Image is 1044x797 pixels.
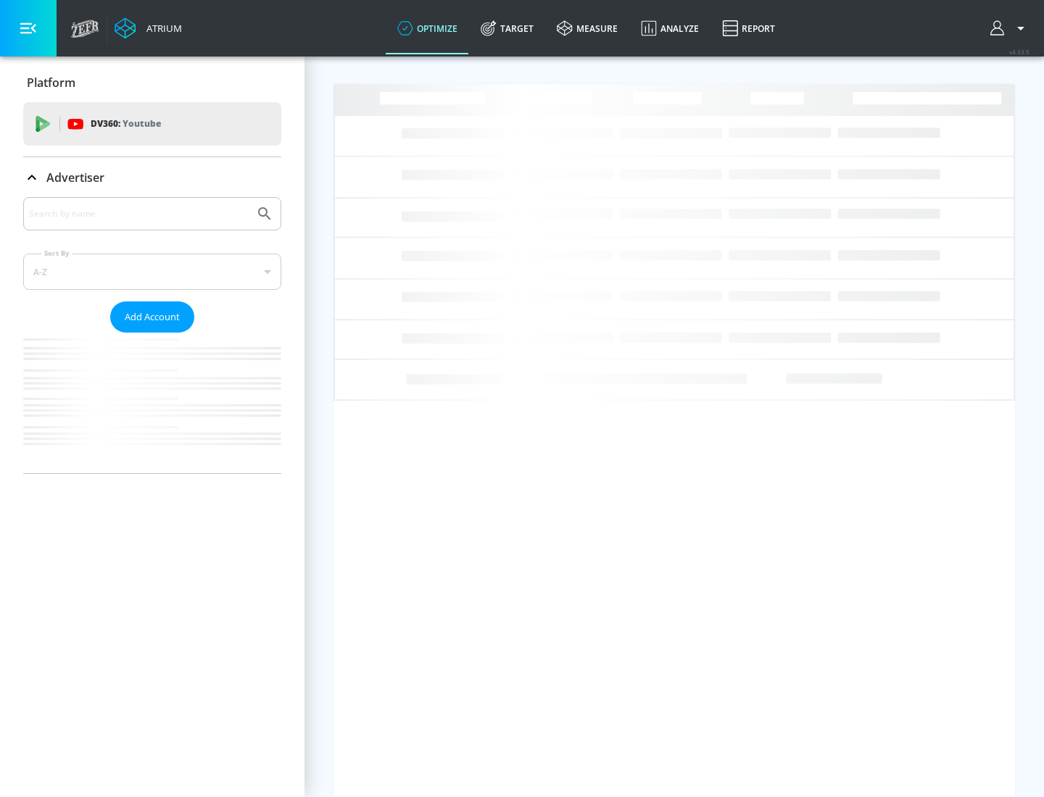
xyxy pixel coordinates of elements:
a: Atrium [115,17,182,39]
span: v 4.33.5 [1009,48,1029,56]
p: DV360: [91,116,161,132]
span: Add Account [125,309,180,325]
button: Add Account [110,301,194,333]
a: Analyze [629,2,710,54]
p: Advertiser [46,170,104,185]
nav: list of Advertiser [23,333,281,473]
div: Advertiser [23,197,281,473]
div: A-Z [23,254,281,290]
a: optimize [386,2,469,54]
p: Platform [27,75,75,91]
div: Advertiser [23,157,281,198]
a: Target [469,2,545,54]
label: Sort By [41,249,72,258]
div: DV360: Youtube [23,102,281,146]
input: Search by name [29,204,249,223]
p: Youtube [123,116,161,131]
div: Atrium [141,22,182,35]
a: measure [545,2,629,54]
div: Platform [23,62,281,103]
a: Report [710,2,787,54]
